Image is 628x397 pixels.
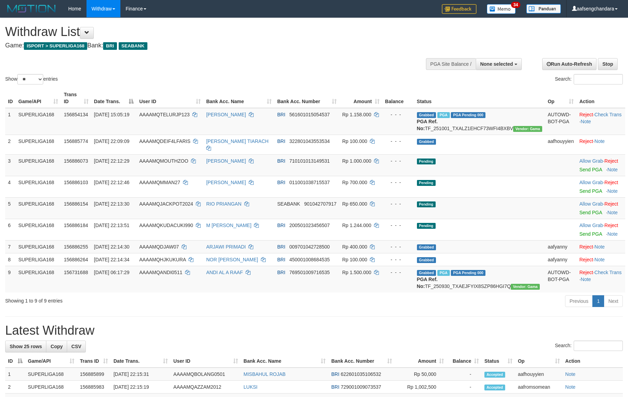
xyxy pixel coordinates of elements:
th: Bank Acc. Number: activate to sort column ascending [328,355,395,368]
th: Date Trans.: activate to sort column ascending [111,355,171,368]
a: Note [565,371,576,377]
span: Pending [417,223,436,229]
td: aafyanny [545,240,577,253]
span: BRI [277,112,285,117]
span: None selected [480,61,513,67]
a: Note [607,167,618,172]
a: Send PGA [579,188,602,194]
a: [PERSON_NAME] [206,158,246,164]
span: Copy 729001009073537 to clipboard [341,384,381,390]
a: Reject [604,201,618,207]
a: [PERSON_NAME] TIARACH [206,138,269,144]
span: Rp 100.000 [342,138,367,144]
span: Rp 1.000.000 [342,158,371,164]
a: Note [607,210,618,215]
span: AAAAMQHJKUKURA [139,257,186,262]
th: ID: activate to sort column descending [5,355,25,368]
a: Note [607,188,618,194]
span: · [579,223,604,228]
a: Copy [46,341,67,352]
a: Note [581,277,591,282]
div: Showing 1 to 9 of 9 entries [5,295,256,304]
span: [DATE] 22:14:30 [94,244,129,250]
td: TF_251001_TXALZ1EHCF73WFI4BXBV [414,108,545,135]
a: NOR [PERSON_NAME] [206,257,258,262]
td: SUPERLIGA168 [16,197,61,219]
span: Accepted [484,385,505,390]
span: Copy 011001038715537 to clipboard [289,180,330,185]
td: 2 [5,135,16,154]
span: 156854134 [64,112,88,117]
div: - - - [385,269,411,276]
a: MISBAHUL ROJAB [244,371,286,377]
span: Grabbed [417,244,436,250]
a: ANDI AL A RAAF [206,270,243,275]
img: MOTION_logo.png [5,3,58,14]
a: Reject [604,223,618,228]
td: aafyanny [545,253,577,266]
a: 1 [592,295,604,307]
h1: Latest Withdraw [5,324,623,337]
span: 156886184 [64,223,88,228]
span: · [579,158,604,164]
span: Rp 400.000 [342,244,367,250]
span: Copy [51,344,63,349]
td: · [576,135,625,154]
td: 9 [5,266,16,292]
th: Amount: activate to sort column ascending [339,88,382,108]
a: [PERSON_NAME] [206,180,246,185]
span: BRI [277,270,285,275]
td: AUTOWD-BOT-PGA [545,108,577,135]
td: 5 [5,197,16,219]
td: 6 [5,219,16,240]
span: AAAAMQJACKPOT2024 [139,201,193,207]
a: Check Trans [594,270,622,275]
div: - - - [385,256,411,263]
div: - - - [385,222,411,229]
td: SUPERLIGA168 [16,240,61,253]
th: Op: activate to sort column ascending [545,88,577,108]
td: SUPERLIGA168 [16,135,61,154]
a: Reject [579,257,593,262]
td: · [576,197,625,219]
span: 156886264 [64,257,88,262]
span: Grabbed [417,112,436,118]
th: Bank Acc. Name: activate to sort column ascending [241,355,329,368]
td: aafhouyyien [545,135,577,154]
span: Copy 322801043553534 to clipboard [289,138,330,144]
button: None selected [476,58,522,70]
a: CSV [67,341,86,352]
td: SUPERLIGA168 [16,154,61,176]
th: Op: activate to sort column ascending [515,355,563,368]
span: Grabbed [417,270,436,276]
img: Button%20Memo.svg [487,4,516,14]
td: · [576,219,625,240]
a: Note [594,244,605,250]
a: Next [604,295,623,307]
td: · [576,176,625,197]
a: Reject [604,180,618,185]
span: [DATE] 22:12:46 [94,180,129,185]
span: Show 25 rows [10,344,42,349]
td: 156885983 [77,381,111,394]
td: · [576,240,625,253]
th: Status [414,88,545,108]
span: AAAAMQMMAN27 [139,180,180,185]
td: SUPERLIGA168 [16,219,61,240]
span: [DATE] 22:12:29 [94,158,129,164]
a: Allow Grab [579,223,603,228]
span: Rp 650.000 [342,201,367,207]
span: BRI [277,180,285,185]
a: Reject [579,244,593,250]
td: · · [576,266,625,292]
th: Balance: activate to sort column ascending [447,355,482,368]
a: Run Auto-Refresh [542,58,597,70]
span: SEABANK [277,201,300,207]
span: BRI [277,244,285,250]
a: Note [607,231,618,237]
a: Allow Grab [579,201,603,207]
th: Balance [382,88,414,108]
a: Reject [579,112,593,117]
td: 7 [5,240,16,253]
a: Send PGA [579,167,602,172]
